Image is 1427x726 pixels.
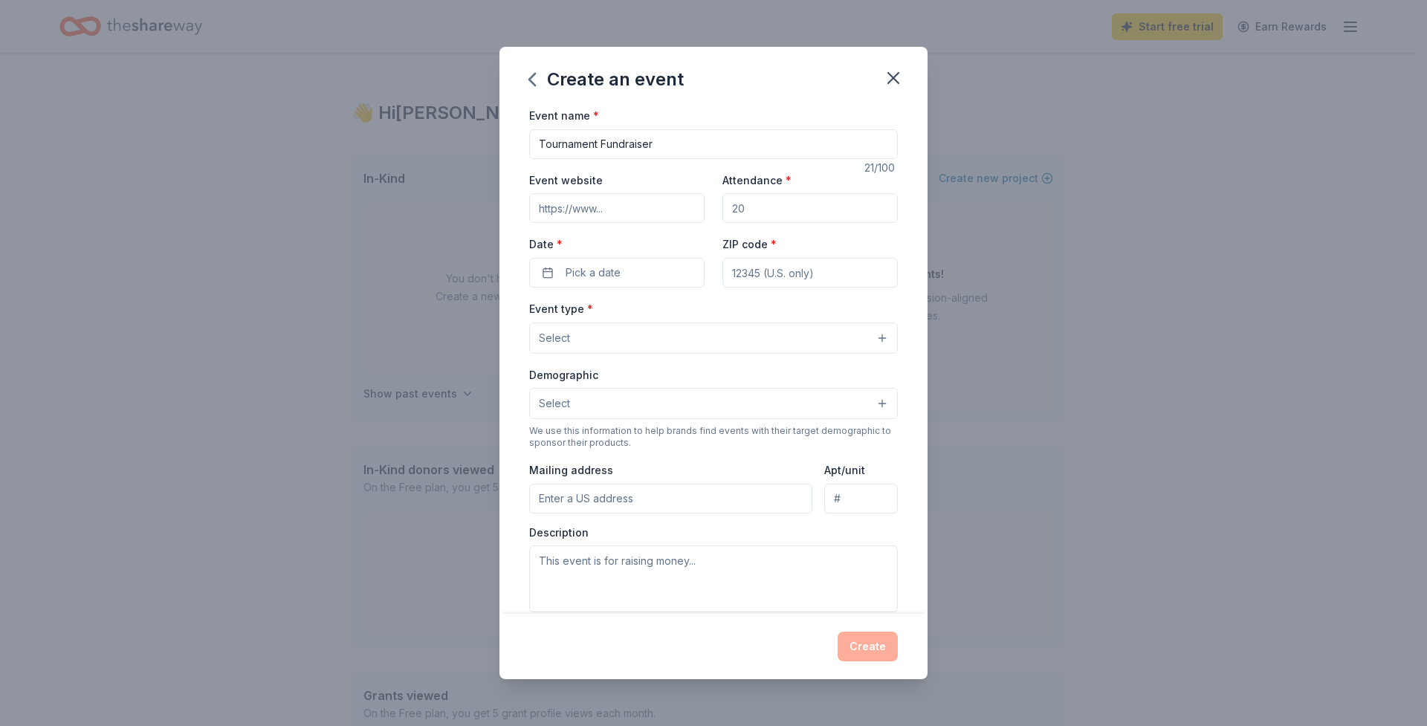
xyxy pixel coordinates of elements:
[722,237,777,252] label: ZIP code
[529,108,599,123] label: Event name
[824,484,898,513] input: #
[529,68,684,91] div: Create an event
[824,463,865,478] label: Apt/unit
[529,323,898,354] button: Select
[539,329,570,347] span: Select
[566,264,621,282] span: Pick a date
[529,193,705,223] input: https://www...
[722,258,898,288] input: 12345 (U.S. only)
[529,525,589,540] label: Description
[529,302,593,317] label: Event type
[864,159,898,177] div: 21 /100
[722,193,898,223] input: 20
[529,129,898,159] input: Spring Fundraiser
[529,388,898,419] button: Select
[529,237,705,252] label: Date
[529,463,613,478] label: Mailing address
[529,368,598,383] label: Demographic
[529,484,812,513] input: Enter a US address
[539,395,570,412] span: Select
[722,173,792,188] label: Attendance
[529,258,705,288] button: Pick a date
[529,173,603,188] label: Event website
[529,425,898,449] div: We use this information to help brands find events with their target demographic to sponsor their...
